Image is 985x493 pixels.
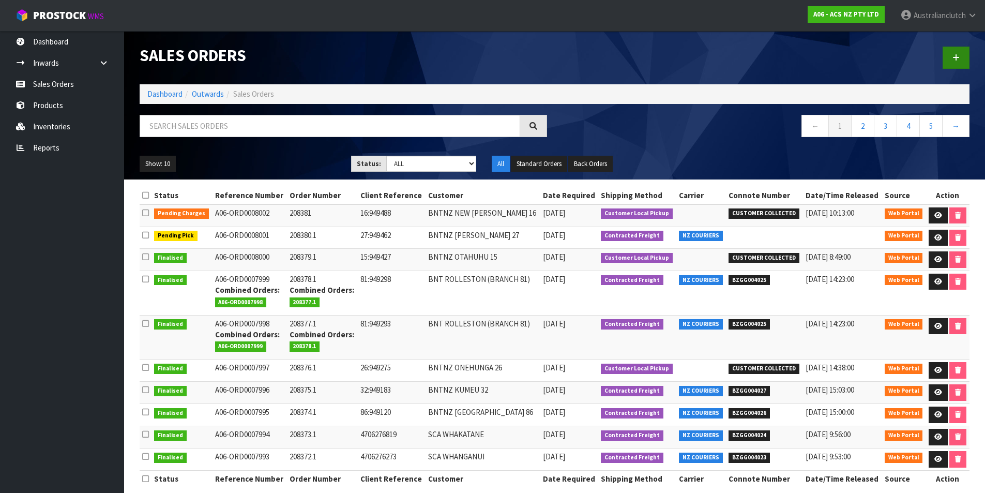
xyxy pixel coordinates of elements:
[213,315,287,360] td: A06-ORD0007998
[885,208,923,219] span: Web Portal
[426,204,540,227] td: BNTNZ NEW [PERSON_NAME] 16
[729,208,799,219] span: CUSTOMER COLLECTED
[287,471,358,487] th: Order Number
[426,187,540,204] th: Customer
[358,404,426,426] td: 86:949120
[601,275,663,286] span: Contracted Freight
[543,319,565,328] span: [DATE]
[543,252,565,262] span: [DATE]
[563,115,970,140] nav: Page navigation
[154,208,209,219] span: Pending Charges
[598,471,676,487] th: Shipping Method
[806,407,854,417] span: [DATE] 15:00:00
[919,115,943,137] a: 5
[213,227,287,249] td: A06-ORD0008001
[140,115,520,137] input: Search sales orders
[213,449,287,471] td: A06-ORD0007993
[882,471,926,487] th: Source
[358,426,426,449] td: 4706276819
[215,341,267,352] span: A06-ORD0007999
[511,156,567,172] button: Standard Orders
[729,408,770,419] span: BZGG004026
[803,471,882,487] th: Date/Time Released
[358,360,426,382] td: 26:949275
[287,449,358,471] td: 208372.1
[851,115,874,137] a: 2
[601,364,673,374] span: Customer Local Pickup
[426,471,540,487] th: Customer
[287,426,358,449] td: 208373.1
[358,204,426,227] td: 16:949488
[601,453,663,463] span: Contracted Freight
[543,274,565,284] span: [DATE]
[287,404,358,426] td: 208374.1
[426,315,540,360] td: BNT ROLLESTON (BRANCH 81)
[885,275,923,286] span: Web Portal
[679,408,723,419] span: NZ COURIERS
[828,115,852,137] a: 1
[213,404,287,426] td: A06-ORD0007995
[213,426,287,449] td: A06-ORD0007994
[290,330,354,339] strong: Combined Orders:
[358,227,426,249] td: 27:949462
[426,227,540,249] td: BNTNZ [PERSON_NAME] 27
[729,364,799,374] span: CUSTOMER COLLECTED
[215,297,267,308] span: A06-ORD0007998
[287,249,358,271] td: 208379.1
[679,430,723,441] span: NZ COURIERS
[601,430,663,441] span: Contracted Freight
[213,360,287,382] td: A06-ORD0007997
[154,386,187,396] span: Finalised
[806,274,854,284] span: [DATE] 14:23:00
[426,249,540,271] td: BNTNZ OTAHUHU 15
[154,364,187,374] span: Finalised
[543,208,565,218] span: [DATE]
[601,408,663,419] span: Contracted Freight
[140,156,176,172] button: Show: 10
[926,187,969,204] th: Action
[16,9,28,22] img: cube-alt.png
[426,449,540,471] td: SCA WHANGANUI
[806,429,851,439] span: [DATE] 9:56:00
[147,89,183,99] a: Dashboard
[358,315,426,360] td: 81:949293
[729,386,770,396] span: BZGG004027
[803,187,882,204] th: Date/Time Released
[140,47,547,65] h1: Sales Orders
[806,319,854,328] span: [DATE] 14:23:00
[801,115,829,137] a: ←
[806,363,854,372] span: [DATE] 14:38:00
[806,385,854,395] span: [DATE] 15:03:00
[601,319,663,330] span: Contracted Freight
[897,115,920,137] a: 4
[154,275,187,286] span: Finalised
[806,452,851,461] span: [DATE] 9:53:00
[598,187,676,204] th: Shipping Method
[806,252,851,262] span: [DATE] 8:49:00
[426,271,540,315] td: BNT ROLLESTON (BRANCH 81)
[813,10,879,19] strong: A06 - ACS NZ PTY LTD
[154,408,187,419] span: Finalised
[290,297,320,308] span: 208377.1
[233,89,274,99] span: Sales Orders
[357,159,381,168] strong: Status:
[543,452,565,461] span: [DATE]
[213,187,287,204] th: Reference Number
[729,275,770,286] span: BZGG004025
[358,382,426,404] td: 32:949183
[726,187,803,204] th: Connote Number
[154,253,187,263] span: Finalised
[568,156,613,172] button: Back Orders
[543,429,565,439] span: [DATE]
[729,430,770,441] span: BZGG004024
[154,319,187,330] span: Finalised
[676,471,726,487] th: Carrier
[676,187,726,204] th: Carrier
[213,471,287,487] th: Reference Number
[882,187,926,204] th: Source
[679,275,723,286] span: NZ COURIERS
[543,385,565,395] span: [DATE]
[806,208,854,218] span: [DATE] 10:13:00
[287,360,358,382] td: 208376.1
[426,404,540,426] td: BNTNZ [GEOGRAPHIC_DATA] 86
